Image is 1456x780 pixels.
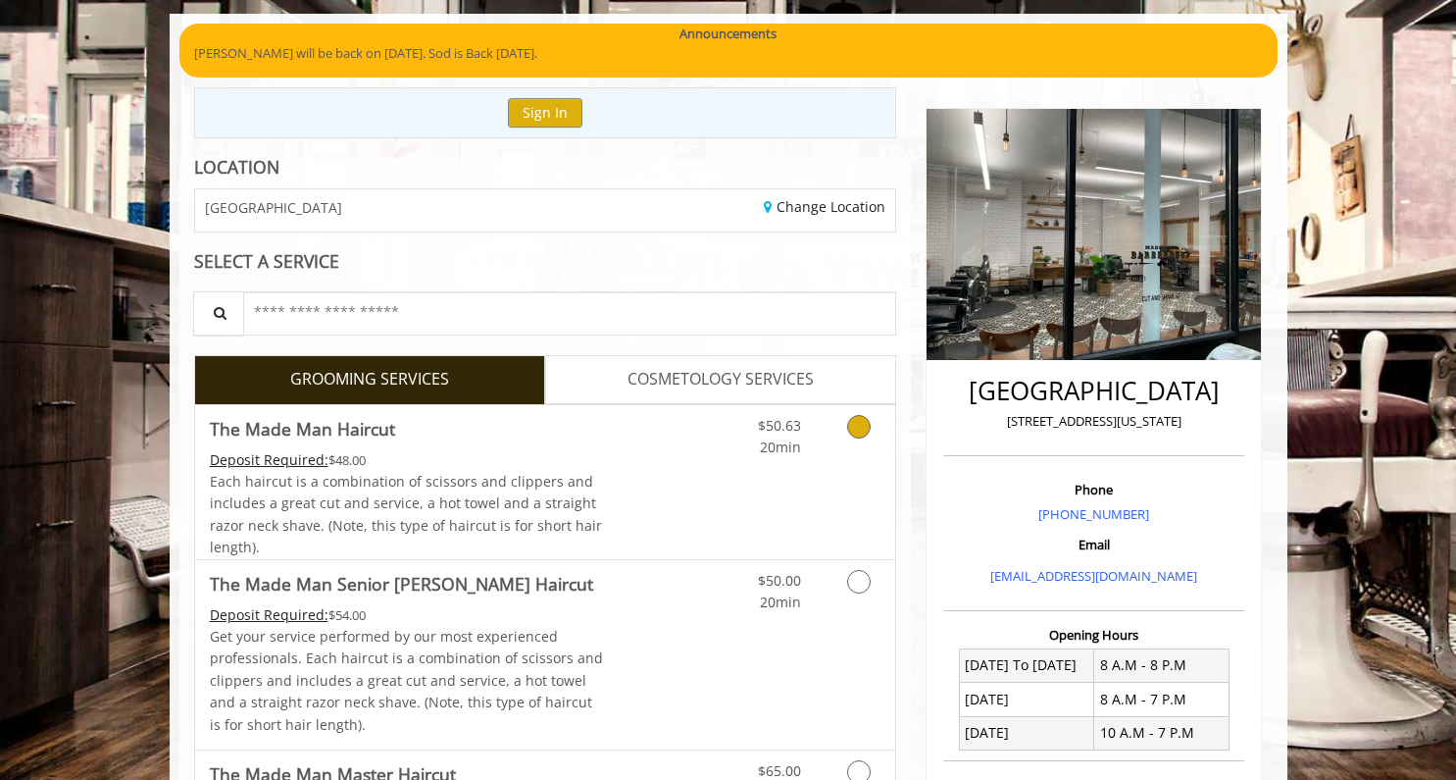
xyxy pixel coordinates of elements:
p: [PERSON_NAME] will be back on [DATE]. Sod is Back [DATE]. [194,43,1263,64]
h2: [GEOGRAPHIC_DATA] [948,377,1239,405]
span: $50.00 [758,571,801,590]
b: The Made Man Senior [PERSON_NAME] Haircut [210,570,593,598]
span: COSMETOLOGY SERVICES [628,367,814,392]
h3: Opening Hours [943,628,1244,642]
h3: Phone [948,483,1239,496]
div: $54.00 [210,604,604,626]
td: 8 A.M - 7 P.M [1094,683,1230,716]
button: Sign In [508,98,582,127]
b: The Made Man Haircut [210,415,395,442]
p: Get your service performed by our most experienced professionals. Each haircut is a combination o... [210,626,604,736]
button: Service Search [193,291,244,336]
h3: Email [948,538,1239,551]
td: 10 A.M - 7 P.M [1094,716,1230,750]
b: LOCATION [194,155,279,179]
td: [DATE] [959,683,1094,716]
a: [PHONE_NUMBER] [1038,505,1149,523]
span: This service needs some Advance to be paid before we block your appointment [210,450,328,469]
a: Change Location [764,197,885,216]
div: SELECT A SERVICE [194,252,897,271]
span: Each haircut is a combination of scissors and clippers and includes a great cut and service, a ho... [210,472,602,556]
span: [GEOGRAPHIC_DATA] [205,200,342,215]
span: $65.00 [758,761,801,780]
span: $50.63 [758,416,801,435]
span: 20min [760,438,801,456]
td: [DATE] To [DATE] [959,649,1094,682]
span: GROOMING SERVICES [290,367,449,392]
div: $48.00 [210,449,604,471]
span: 20min [760,593,801,611]
b: Announcements [679,24,777,44]
td: [DATE] [959,716,1094,750]
span: This service needs some Advance to be paid before we block your appointment [210,605,328,624]
a: [EMAIL_ADDRESS][DOMAIN_NAME] [990,567,1197,585]
td: 8 A.M - 8 P.M [1094,649,1230,682]
p: [STREET_ADDRESS][US_STATE] [948,411,1239,432]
